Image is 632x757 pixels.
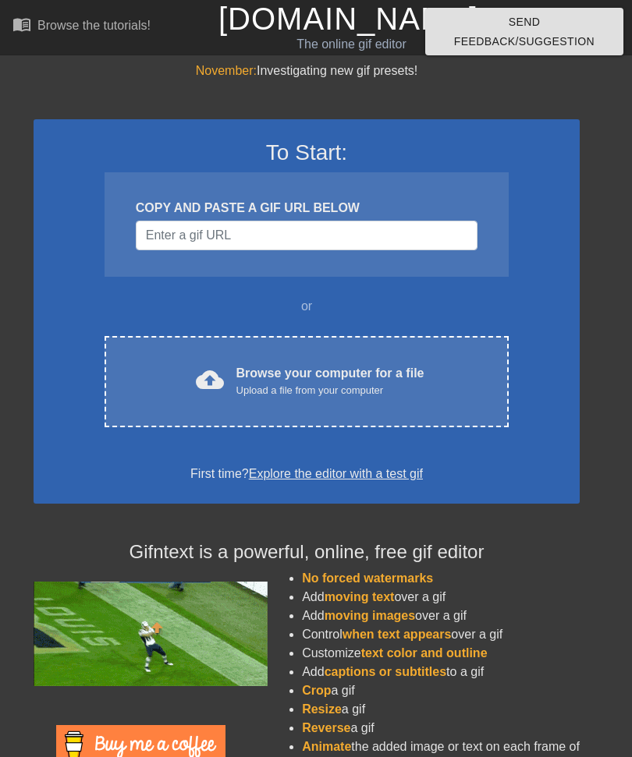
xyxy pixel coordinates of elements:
span: November: [196,64,257,77]
span: Crop [302,684,331,697]
div: Investigating new gif presets! [34,62,580,80]
a: Browse the tutorials! [12,15,151,39]
div: The online gif editor [218,35,485,54]
h4: Gifntext is a powerful, online, free gif editor [34,541,580,564]
span: cloud_upload [196,366,224,394]
li: Customize [302,644,580,663]
span: menu_book [12,15,31,34]
div: Browse your computer for a file [236,364,424,398]
li: a gif [302,719,580,738]
li: Add to a gif [302,663,580,681]
span: text color and outline [361,646,488,660]
div: COPY AND PASTE A GIF URL BELOW [136,199,478,218]
div: First time? [54,465,559,483]
span: when text appears [343,628,452,641]
span: Animate [302,740,351,753]
h3: To Start: [54,140,559,166]
div: Upload a file from your computer [236,383,424,398]
span: moving text [325,590,395,603]
button: Send Feedback/Suggestion [425,8,623,55]
li: Add over a gif [302,588,580,607]
li: Add over a gif [302,607,580,625]
a: Explore the editor with a test gif [249,467,423,480]
img: football_small.gif [34,582,268,686]
span: No forced watermarks [302,571,433,585]
span: Reverse [302,721,350,734]
span: Resize [302,702,342,716]
input: Username [136,221,478,250]
li: a gif [302,681,580,700]
li: Control over a gif [302,625,580,644]
a: [DOMAIN_NAME] [218,2,478,36]
li: a gif [302,700,580,719]
div: Browse the tutorials! [37,19,151,32]
span: Send Feedback/Suggestion [438,12,611,51]
div: or [74,297,539,316]
span: moving images [325,609,415,622]
span: captions or subtitles [325,665,446,678]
